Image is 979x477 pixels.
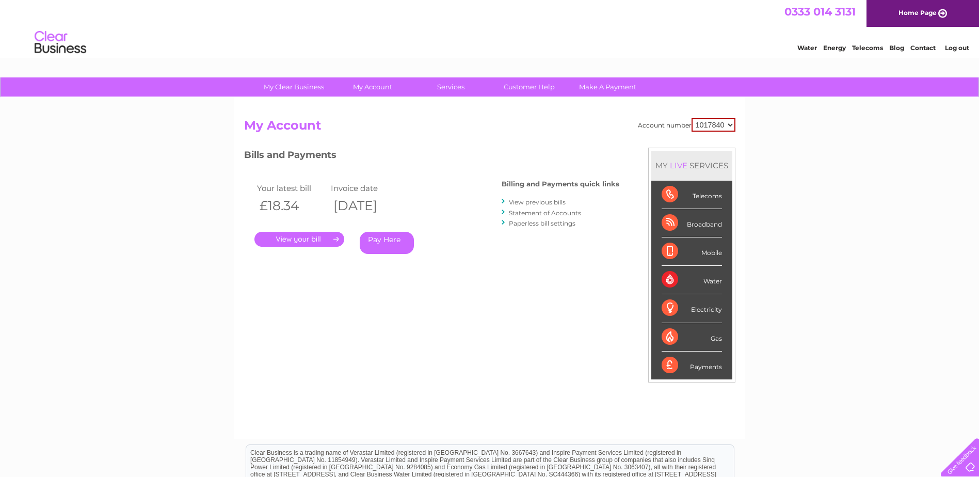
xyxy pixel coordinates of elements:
[662,323,722,352] div: Gas
[662,294,722,323] div: Electricity
[565,77,650,97] a: Make A Payment
[784,5,856,18] a: 0333 014 3131
[408,77,493,97] a: Services
[254,195,329,216] th: £18.34
[662,209,722,237] div: Broadband
[244,118,735,138] h2: My Account
[668,161,689,170] div: LIVE
[244,148,619,166] h3: Bills and Payments
[662,352,722,379] div: Payments
[823,44,846,52] a: Energy
[328,181,403,195] td: Invoice date
[651,151,732,180] div: MY SERVICES
[852,44,883,52] a: Telecoms
[509,219,575,227] a: Paperless bill settings
[330,77,415,97] a: My Account
[662,181,722,209] div: Telecoms
[889,44,904,52] a: Blog
[509,198,566,206] a: View previous bills
[360,232,414,254] a: Pay Here
[328,195,403,216] th: [DATE]
[638,118,735,132] div: Account number
[34,27,87,58] img: logo.png
[662,237,722,266] div: Mobile
[797,44,817,52] a: Water
[509,209,581,217] a: Statement of Accounts
[251,77,336,97] a: My Clear Business
[487,77,572,97] a: Customer Help
[662,266,722,294] div: Water
[254,232,344,247] a: .
[945,44,969,52] a: Log out
[502,180,619,188] h4: Billing and Payments quick links
[246,6,734,50] div: Clear Business is a trading name of Verastar Limited (registered in [GEOGRAPHIC_DATA] No. 3667643...
[910,44,936,52] a: Contact
[254,181,329,195] td: Your latest bill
